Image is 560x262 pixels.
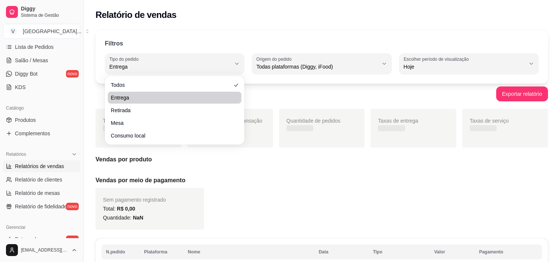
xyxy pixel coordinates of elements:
span: Consumo local [111,132,231,139]
span: Taxas de serviço [470,118,509,124]
span: Entrega [109,63,231,70]
span: Hoje [404,63,525,70]
span: Quantidade de pedidos [287,118,341,124]
span: V [9,28,17,35]
span: Taxas de entrega [378,118,418,124]
button: Select a team [3,24,80,39]
p: Filtros [105,39,123,48]
span: Quantidade: [103,215,143,221]
h5: Vendas por produto [96,155,548,164]
span: Entrega [111,94,231,101]
label: Escolher período de visualização [404,56,471,62]
span: Relatórios [6,151,26,157]
label: Origem do pedido [256,56,294,62]
span: Total: [103,206,135,212]
span: [EMAIL_ADDRESS][DOMAIN_NAME] [21,247,68,253]
span: Todas plataformas (Diggy, iFood) [256,63,378,70]
span: Sem pagamento registrado [103,197,166,203]
span: NaN [133,215,143,221]
span: Retirada [111,107,231,114]
span: KDS [15,83,26,91]
span: Complementos [15,130,50,137]
span: Produtos [15,116,36,124]
span: Mesa [111,119,231,127]
button: Exportar relatório [496,86,548,101]
span: Salão / Mesas [15,57,48,64]
label: Tipo do pedido [109,56,141,62]
h5: Vendas por meio de pagamento [96,176,548,185]
span: Relatórios de vendas [15,162,64,170]
span: Diggy Bot [15,70,38,78]
span: Sistema de Gestão [21,12,77,18]
span: Relatório de fidelidade [15,203,67,210]
span: Relatório de mesas [15,189,60,197]
div: [GEOGRAPHIC_DATA] ... [23,28,81,35]
span: Relatório de clientes [15,176,62,183]
span: Todos [111,81,231,89]
span: Lista de Pedidos [15,43,54,51]
h2: Relatório de vendas [96,9,176,21]
span: Entregadores [15,236,46,243]
span: Diggy [21,6,77,12]
div: Catálogo [3,102,80,114]
div: Gerenciar [3,221,80,233]
span: R$ 0,00 [117,206,135,212]
span: Total vendido [103,118,134,124]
